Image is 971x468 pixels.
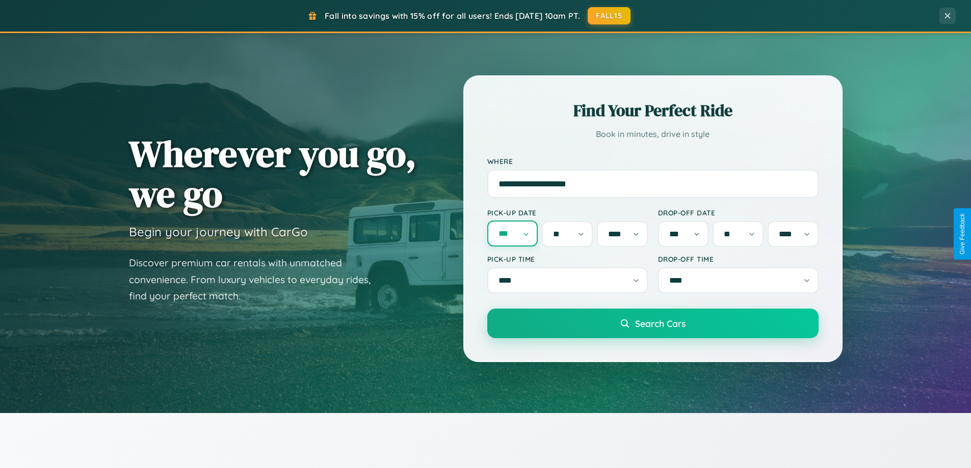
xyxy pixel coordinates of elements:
[487,99,819,122] h2: Find Your Perfect Ride
[487,127,819,142] p: Book in minutes, drive in style
[487,157,819,166] label: Where
[658,208,819,217] label: Drop-off Date
[588,7,631,24] button: FALL15
[129,224,308,239] h3: Begin your journey with CarGo
[487,255,648,263] label: Pick-up Time
[635,318,686,329] span: Search Cars
[129,255,384,305] p: Discover premium car rentals with unmatched convenience. From luxury vehicles to everyday rides, ...
[959,213,966,255] div: Give Feedback
[487,309,819,338] button: Search Cars
[129,133,416,214] h1: Wherever you go, we go
[325,11,580,21] span: Fall into savings with 15% off for all users! Ends [DATE] 10am PT.
[658,255,819,263] label: Drop-off Time
[487,208,648,217] label: Pick-up Date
